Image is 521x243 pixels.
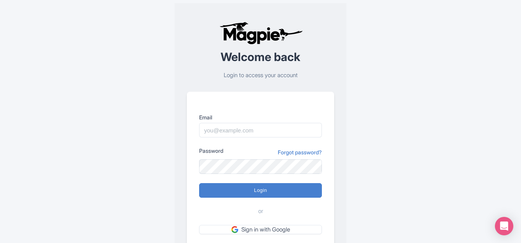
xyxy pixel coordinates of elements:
[495,217,513,235] div: Open Intercom Messenger
[187,71,334,80] p: Login to access your account
[231,226,238,233] img: google.svg
[199,113,322,121] label: Email
[199,225,322,235] a: Sign in with Google
[218,21,304,45] img: logo-ab69f6fb50320c5b225c76a69d11143b.png
[187,51,334,63] h2: Welcome back
[199,183,322,198] input: Login
[199,123,322,137] input: you@example.com
[258,207,263,216] span: or
[199,147,223,155] label: Password
[278,148,322,156] a: Forgot password?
